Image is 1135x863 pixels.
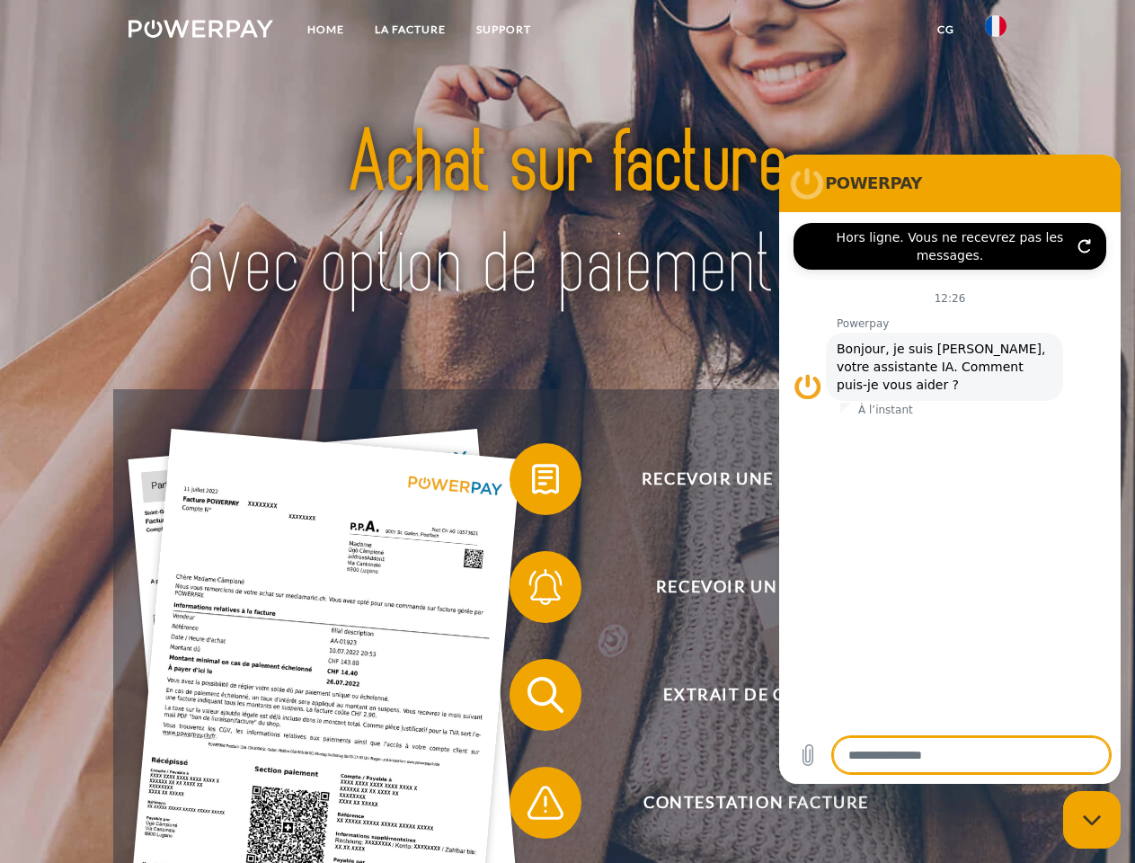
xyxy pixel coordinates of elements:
[461,13,546,46] a: Support
[292,13,359,46] a: Home
[922,13,970,46] a: CG
[523,672,568,717] img: qb_search.svg
[129,20,273,38] img: logo-powerpay-white.svg
[536,767,976,839] span: Contestation Facture
[510,551,977,623] button: Recevoir un rappel?
[1063,791,1121,849] iframe: Bouton de lancement de la fenêtre de messagerie, conversation en cours
[510,659,977,731] button: Extrait de compte
[172,86,963,344] img: title-powerpay_fr.svg
[536,443,976,515] span: Recevoir une facture ?
[523,780,568,825] img: qb_warning.svg
[510,443,977,515] button: Recevoir une facture ?
[523,457,568,502] img: qb_bill.svg
[359,13,461,46] a: LA FACTURE
[985,15,1006,37] img: fr
[510,767,977,839] button: Contestation Facture
[536,551,976,623] span: Recevoir un rappel?
[536,659,976,731] span: Extrait de compte
[523,565,568,609] img: qb_bell.svg
[779,155,1121,784] iframe: Fenêtre de messagerie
